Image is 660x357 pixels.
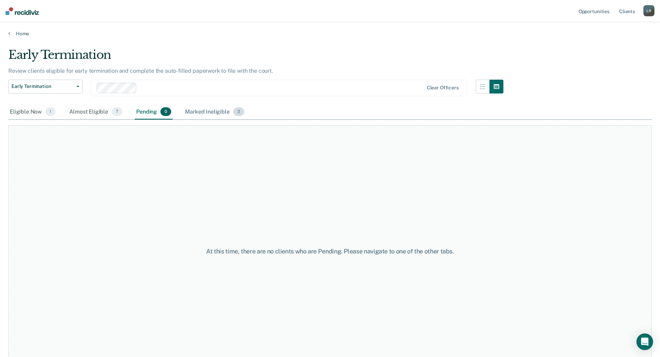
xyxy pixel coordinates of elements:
[160,107,171,116] span: 0
[6,7,39,15] img: Recidiviz
[233,107,244,116] span: 3
[135,105,173,120] div: Pending0
[8,80,82,93] button: Early Termination
[11,83,74,89] span: Early Termination
[68,105,124,120] div: Almost Eligible7
[112,107,122,116] span: 7
[643,5,654,16] div: L R
[8,30,652,37] a: Home
[8,105,57,120] div: Eligible Now1
[184,105,246,120] div: Marked Ineligible3
[169,248,491,255] div: At this time, there are no clients who are Pending. Please navigate to one of the other tabs.
[427,85,459,91] div: Clear officers
[8,48,503,68] div: Early Termination
[8,68,273,74] p: Review clients eligible for early termination and complete the auto-filled paperwork to file with...
[636,333,653,350] div: Open Intercom Messenger
[643,5,654,16] button: LR
[45,107,55,116] span: 1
